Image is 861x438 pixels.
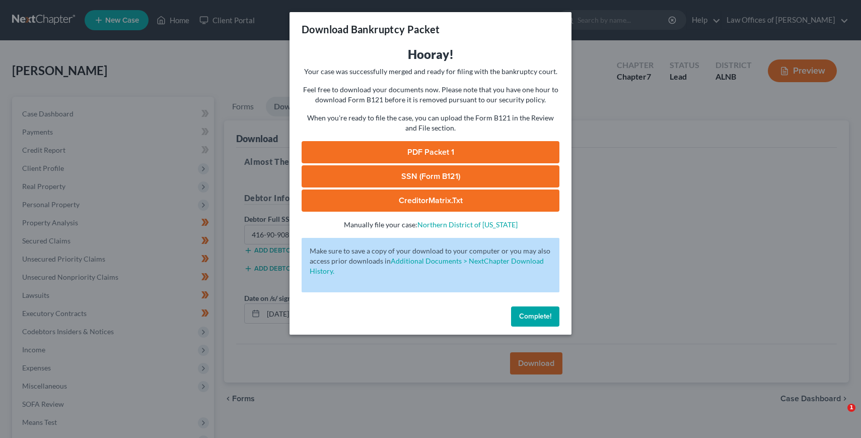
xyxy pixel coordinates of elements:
[302,113,559,133] p: When you're ready to file the case, you can upload the Form B121 in the Review and File section.
[310,257,544,275] a: Additional Documents > NextChapter Download History.
[511,306,559,327] button: Complete!
[302,141,559,163] a: PDF Packet 1
[847,404,855,412] span: 1
[827,404,851,428] iframe: Intercom live chat
[302,220,559,230] p: Manually file your case:
[302,46,559,62] h3: Hooray!
[302,67,559,77] p: Your case was successfully merged and ready for filing with the bankruptcy court.
[302,85,559,105] p: Feel free to download your documents now. Please note that you have one hour to download Form B12...
[302,22,440,36] h3: Download Bankruptcy Packet
[519,312,551,321] span: Complete!
[302,190,559,212] a: CreditorMatrix.txt
[302,165,559,187] a: SSN (Form B121)
[310,246,551,276] p: Make sure to save a copy of your download to your computer or you may also access prior downloads in
[417,220,518,229] a: Northern District of [US_STATE]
